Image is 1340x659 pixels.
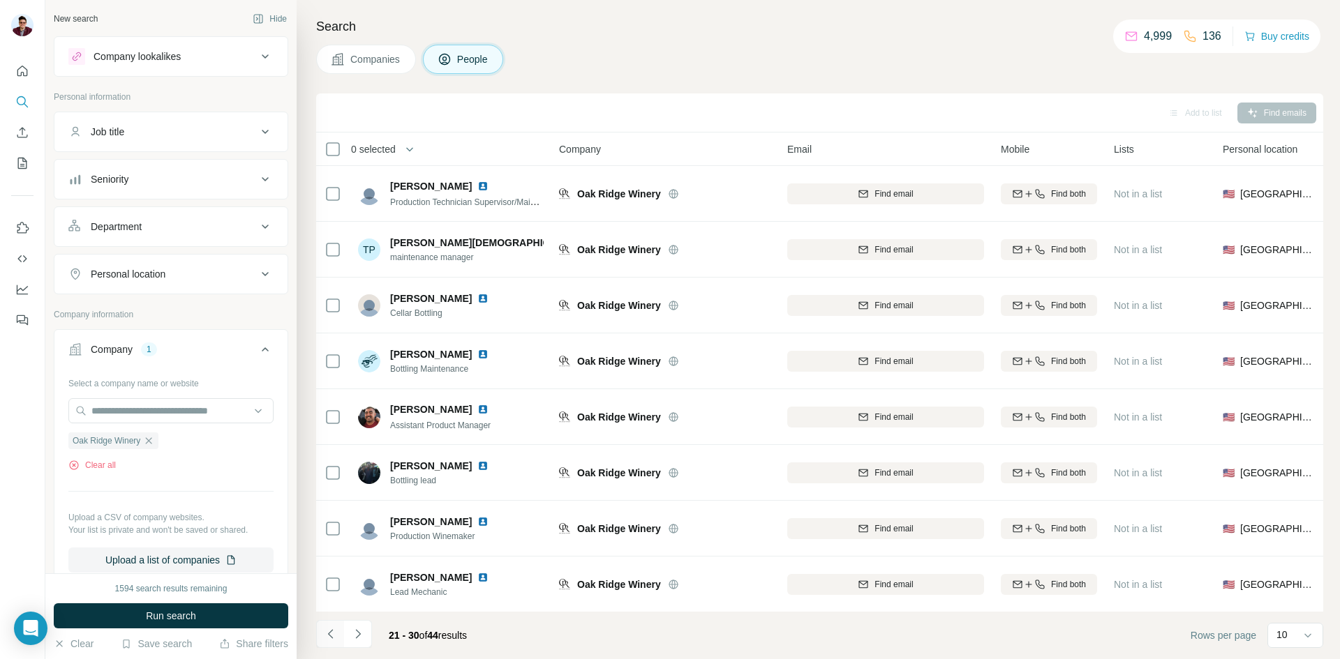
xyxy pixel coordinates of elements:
button: Find both [1001,183,1097,204]
button: Personal location [54,257,288,291]
img: Logo of Oak Ridge Winery [559,523,570,534]
span: Find both [1051,522,1086,535]
button: Find both [1001,351,1097,372]
span: maintenance manager [390,251,544,264]
button: Navigate to previous page [316,620,344,648]
button: Hide [243,8,297,29]
span: Find email [874,299,913,312]
span: [PERSON_NAME][DEMOGRAPHIC_DATA] [390,236,584,250]
span: Not in a list [1114,356,1162,367]
span: Find email [874,467,913,479]
h4: Search [316,17,1323,36]
img: Avatar [358,517,380,540]
div: Company [91,342,133,356]
span: [GEOGRAPHIC_DATA] [1240,243,1315,257]
div: New search [54,13,98,25]
img: LinkedIn logo [477,349,489,360]
span: Find both [1051,243,1086,256]
button: Job title [54,115,288,149]
img: Avatar [358,294,380,317]
button: Run search [54,603,288,628]
span: [PERSON_NAME] [390,347,472,361]
span: Run search [146,609,196,623]
div: TP [358,238,380,261]
button: Use Surfe API [11,246,33,271]
span: Lists [1114,142,1134,156]
span: Cellar Bottling [390,307,505,319]
button: Find email [787,407,984,427]
span: Oak Ridge Winery [577,410,661,424]
span: [GEOGRAPHIC_DATA] [1240,466,1315,480]
button: Navigate to next page [344,620,372,648]
img: LinkedIn logo [477,572,489,583]
img: Avatar [358,573,380,596]
button: Feedback [11,308,33,333]
span: [GEOGRAPHIC_DATA] [1240,577,1315,591]
span: Not in a list [1114,467,1162,478]
span: 🇺🇸 [1223,298,1235,312]
span: Email [787,142,812,156]
button: Find email [787,239,984,260]
button: Find email [787,351,984,372]
div: Open Intercom Messenger [14,612,47,645]
button: Find both [1001,407,1097,427]
img: Logo of Oak Ridge Winery [559,300,570,311]
span: Oak Ridge Winery [577,354,661,368]
button: Find email [787,462,984,483]
div: Personal location [91,267,165,281]
span: Mobile [1001,142,1029,156]
span: 44 [427,630,438,641]
span: [GEOGRAPHIC_DATA] [1240,410,1315,424]
span: 🇺🇸 [1223,243,1235,257]
img: Avatar [358,462,380,484]
span: Not in a list [1114,244,1162,255]
button: Seniority [54,162,288,196]
span: 21 - 30 [389,630,419,641]
span: [GEOGRAPHIC_DATA] [1240,354,1315,368]
button: Enrich CSV [11,120,33,145]
button: Find both [1001,462,1097,483]
span: [PERSON_NAME] [390,515,472,529]
span: [PERSON_NAME] [390,570,472,584]
span: [PERSON_NAME] [390,402,472,416]
span: [GEOGRAPHIC_DATA] [1240,522,1315,536]
span: Not in a list [1114,523,1162,534]
p: Upload a CSV of company websites. [68,511,274,524]
button: Company lookalikes [54,40,288,73]
span: [PERSON_NAME] [390,179,472,193]
img: LinkedIn logo [477,460,489,471]
span: Oak Ridge Winery [577,243,661,257]
span: Find email [874,522,913,535]
span: 🇺🇸 [1223,410,1235,424]
div: Job title [91,125,124,139]
span: Find email [874,188,913,200]
span: results [389,630,467,641]
button: Search [11,89,33,114]
button: Use Surfe on LinkedIn [11,215,33,241]
div: Select a company name or website [68,372,274,390]
span: Oak Ridge Winery [577,577,661,591]
span: 🇺🇸 [1223,522,1235,536]
span: Oak Ridge Winery [73,434,140,447]
img: Avatar [11,14,33,36]
img: Logo of Oak Ridge Winery [559,244,570,255]
button: My lists [11,151,33,176]
button: Dashboard [11,277,33,302]
span: of [419,630,428,641]
img: Logo of Oak Ridge Winery [559,188,570,199]
img: Logo of Oak Ridge Winery [559,579,570,590]
button: Find both [1001,518,1097,539]
span: 🇺🇸 [1223,466,1235,480]
span: Production Winemaker [390,530,505,543]
img: Logo of Oak Ridge Winery [559,411,570,423]
span: [PERSON_NAME] [390,291,472,305]
span: Bottling lead [390,474,505,487]
img: Avatar [358,183,380,205]
img: LinkedIn logo [477,293,489,304]
button: Find email [787,518,984,539]
span: Not in a list [1114,579,1162,590]
button: Quick start [11,59,33,84]
span: Find both [1051,299,1086,312]
button: Company1 [54,333,288,372]
button: Buy credits [1244,26,1309,46]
